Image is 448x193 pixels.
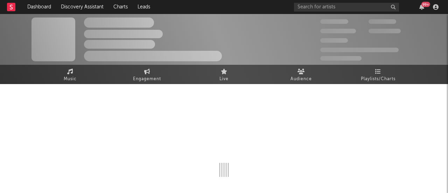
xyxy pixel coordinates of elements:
[294,3,399,12] input: Search for artists
[419,4,424,10] button: 99+
[361,75,395,83] span: Playlists/Charts
[108,65,185,84] a: Engagement
[219,75,229,83] span: Live
[369,29,401,33] span: 1,000,000
[320,56,362,61] span: Jump Score: 85.0
[290,75,312,83] span: Audience
[31,65,108,84] a: Music
[320,19,348,24] span: 300,000
[320,38,348,43] span: 100,000
[320,29,356,33] span: 50,000,000
[369,19,396,24] span: 100,000
[320,48,399,52] span: 50,000,000 Monthly Listeners
[262,65,339,84] a: Audience
[339,65,416,84] a: Playlists/Charts
[133,75,161,83] span: Engagement
[421,2,430,7] div: 99 +
[64,75,77,83] span: Music
[185,65,262,84] a: Live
